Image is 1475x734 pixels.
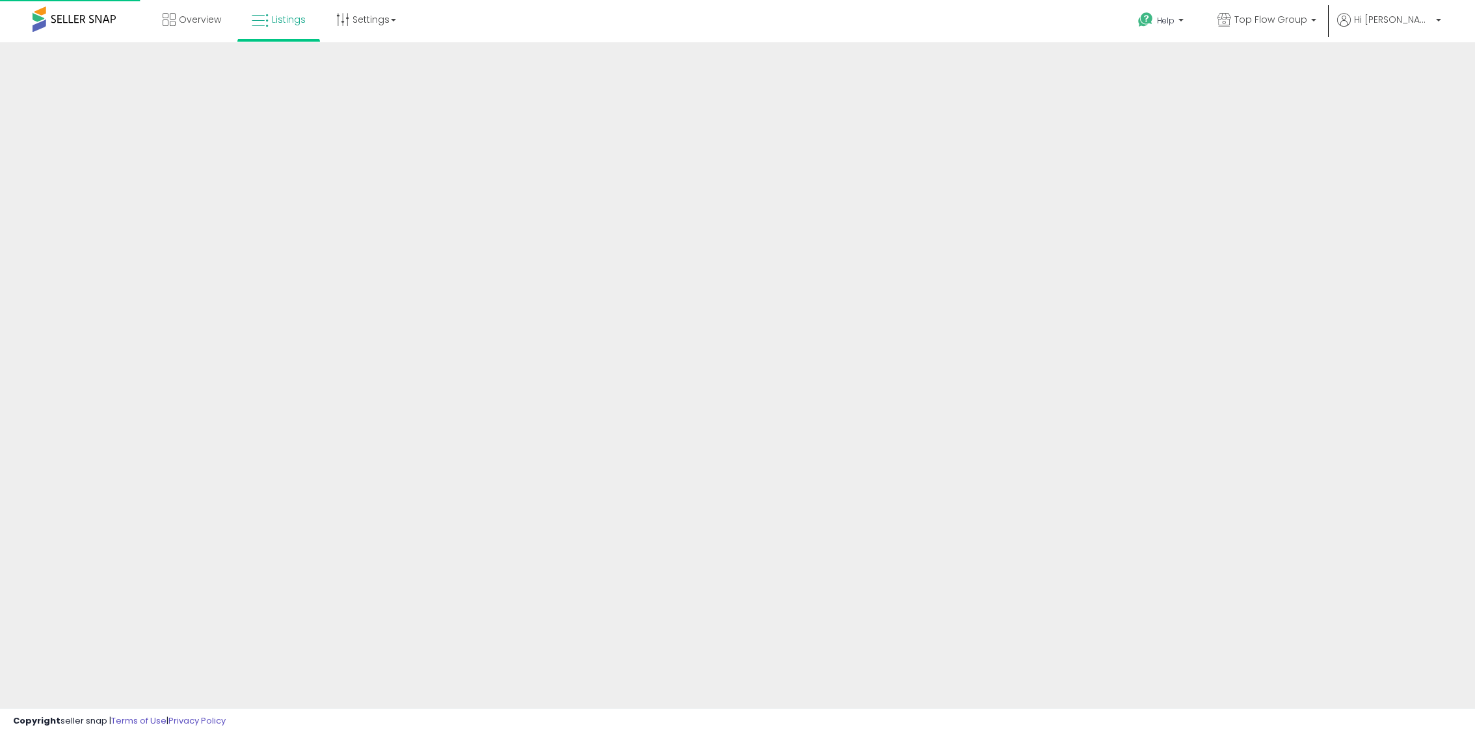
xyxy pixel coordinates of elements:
[179,13,221,26] span: Overview
[1234,13,1307,26] span: Top Flow Group
[1337,13,1441,42] a: Hi [PERSON_NAME]
[272,13,306,26] span: Listings
[1137,12,1154,28] i: Get Help
[1128,2,1197,42] a: Help
[1354,13,1432,26] span: Hi [PERSON_NAME]
[1157,15,1175,26] span: Help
